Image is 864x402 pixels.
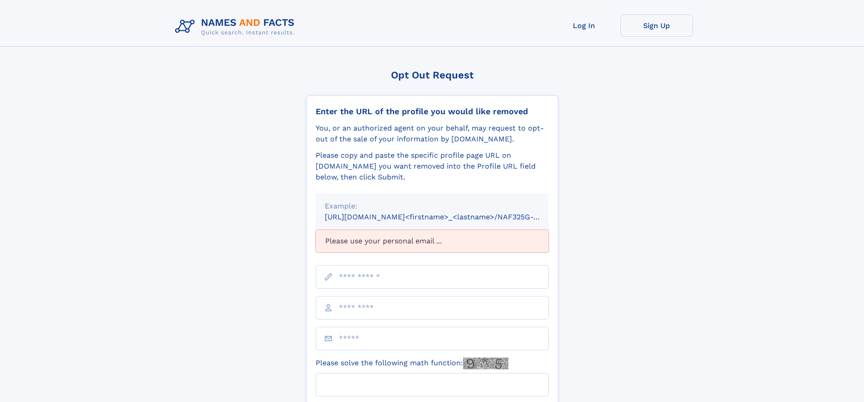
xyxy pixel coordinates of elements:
a: Sign Up [620,15,693,37]
label: Please solve the following math function: [316,358,508,369]
div: Example: [325,201,540,212]
img: Logo Names and Facts [171,15,302,39]
div: You, or an authorized agent on your behalf, may request to opt-out of the sale of your informatio... [316,123,549,145]
div: Opt Out Request [306,69,558,81]
div: Please copy and paste the specific profile page URL on [DOMAIN_NAME] you want removed into the Pr... [316,150,549,183]
div: Please use your personal email ... [316,230,549,252]
div: Enter the URL of the profile you would like removed [316,107,549,116]
a: Log In [548,15,620,37]
small: [URL][DOMAIN_NAME]<firstname>_<lastname>/NAF325G-xxxxxxxx [325,213,566,221]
